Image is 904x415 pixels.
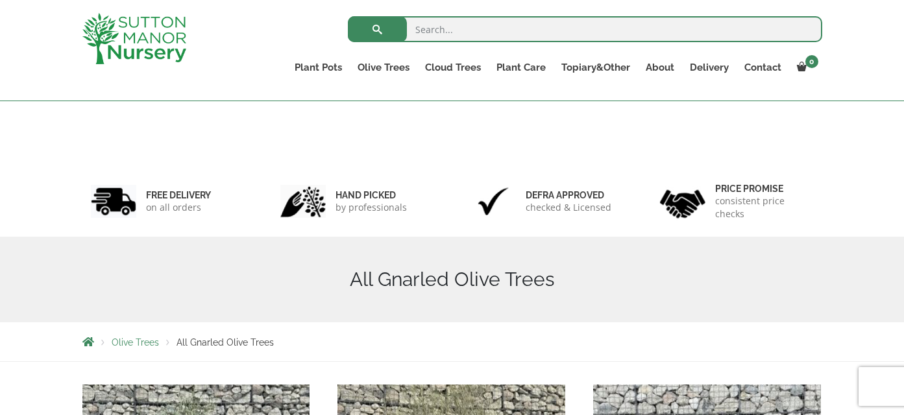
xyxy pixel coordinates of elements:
h1: All Gnarled Olive Trees [82,268,822,291]
h6: hand picked [336,189,407,201]
nav: Breadcrumbs [82,337,822,347]
p: by professionals [336,201,407,214]
a: Delivery [682,58,737,77]
h6: Price promise [715,183,814,195]
h6: Defra approved [526,189,611,201]
a: 0 [789,58,822,77]
a: Olive Trees [112,337,159,348]
img: 2.jpg [280,185,326,218]
p: on all orders [146,201,211,214]
a: Contact [737,58,789,77]
a: Cloud Trees [417,58,489,77]
a: Topiary&Other [554,58,638,77]
img: 1.jpg [91,185,136,218]
a: Olive Trees [350,58,417,77]
p: consistent price checks [715,195,814,220]
input: Search... [348,16,822,42]
img: 4.jpg [660,182,705,221]
img: logo [82,13,186,64]
a: Plant Pots [287,58,350,77]
span: 0 [805,55,818,68]
a: Plant Care [489,58,554,77]
img: 3.jpg [470,185,516,218]
p: checked & Licensed [526,201,611,214]
h6: FREE DELIVERY [146,189,211,201]
a: About [638,58,682,77]
span: All Gnarled Olive Trees [177,337,274,348]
